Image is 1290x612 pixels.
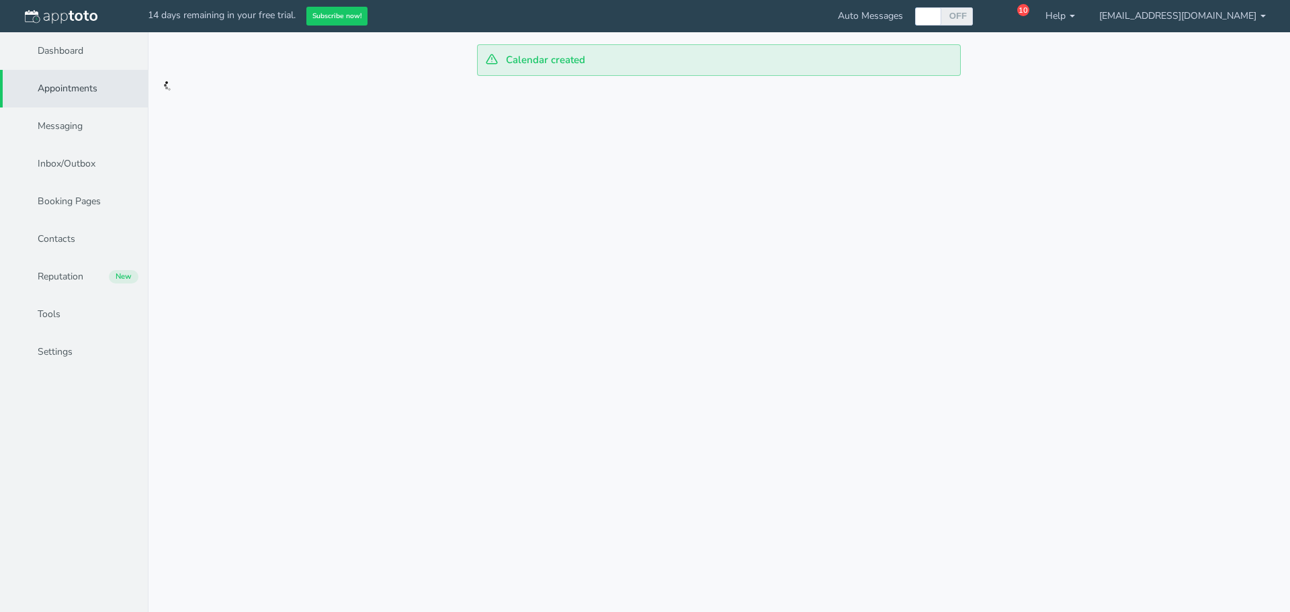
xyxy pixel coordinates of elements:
[838,9,903,23] span: Auto Messages
[38,120,83,133] span: Messaging
[38,157,95,171] span: Inbox/Outbox
[1017,4,1029,16] div: 10
[306,7,368,26] button: Subscribe now!
[109,270,138,283] div: New
[38,345,73,359] span: Settings
[477,44,961,76] div: Calendar created
[38,270,83,283] span: Reputation
[38,195,101,208] span: Booking Pages
[148,9,296,21] span: 14 days remaining in your free trial.
[949,10,967,21] label: OFF
[38,82,97,95] span: Appointments
[38,232,75,246] span: Contacts
[25,10,97,24] img: logo-apptoto--white.svg
[38,44,83,58] span: Dashboard
[38,308,60,321] span: Tools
